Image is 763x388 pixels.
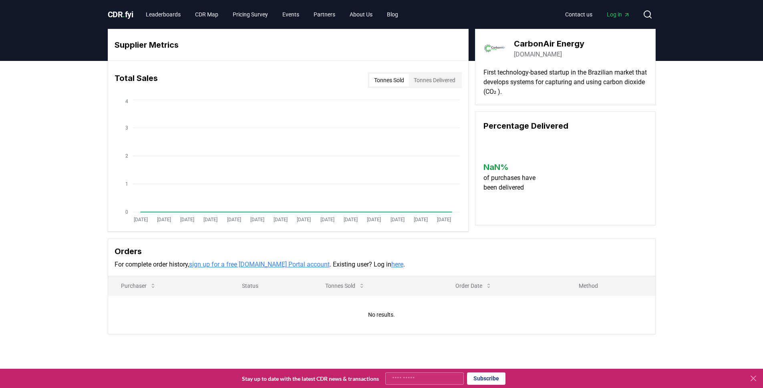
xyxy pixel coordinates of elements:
[125,181,128,187] tspan: 1
[607,10,630,18] span: Log in
[514,50,562,59] a: [DOMAIN_NAME]
[123,10,125,19] span: .
[125,99,128,104] tspan: 4
[115,39,462,51] h3: Supplier Metrics
[320,217,334,222] tspan: [DATE]
[390,217,404,222] tspan: [DATE]
[297,217,311,222] tspan: [DATE]
[236,282,306,290] p: Status
[409,74,460,87] button: Tonnes Delivered
[559,7,636,22] nav: Main
[180,217,194,222] tspan: [DATE]
[227,217,241,222] tspan: [DATE]
[157,217,171,222] tspan: [DATE]
[307,7,342,22] a: Partners
[108,10,133,19] span: CDR fyi
[449,278,498,294] button: Order Date
[226,7,274,22] a: Pricing Survey
[115,278,163,294] button: Purchaser
[483,161,543,173] h3: NaN %
[115,72,158,88] h3: Total Sales
[108,295,655,334] td: No results.
[319,278,371,294] button: Tonnes Sold
[367,217,381,222] tspan: [DATE]
[115,245,649,257] h3: Orders
[559,7,599,22] a: Contact us
[600,7,636,22] a: Log in
[572,282,649,290] p: Method
[483,68,647,97] p: First technology-based startup in the Brazilian market that develops systems for capturing and us...
[483,173,543,192] p: of purchases have been delivered
[203,217,217,222] tspan: [DATE]
[514,38,584,50] h3: CarbonAir Energy
[483,120,647,132] h3: Percentage Delivered
[108,9,133,20] a: CDR.fyi
[125,125,128,131] tspan: 3
[189,261,330,268] a: sign up for a free [DOMAIN_NAME] Portal account
[139,7,187,22] a: Leaderboards
[274,217,288,222] tspan: [DATE]
[437,217,451,222] tspan: [DATE]
[189,7,225,22] a: CDR Map
[250,217,264,222] tspan: [DATE]
[380,7,405,22] a: Blog
[343,7,379,22] a: About Us
[115,260,649,269] p: For complete order history, . Existing user? Log in .
[125,153,128,159] tspan: 2
[276,7,306,22] a: Events
[413,217,427,222] tspan: [DATE]
[369,74,409,87] button: Tonnes Sold
[139,7,405,22] nav: Main
[125,209,128,215] tspan: 0
[391,261,403,268] a: here
[133,217,147,222] tspan: [DATE]
[483,37,506,60] img: CarbonAir Energy-logo
[343,217,357,222] tspan: [DATE]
